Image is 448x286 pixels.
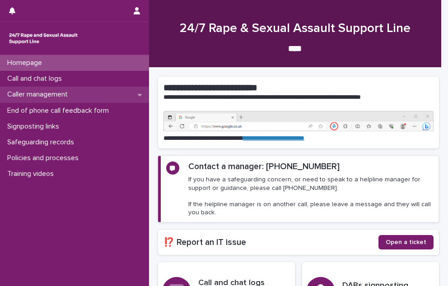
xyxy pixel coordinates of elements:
[4,90,75,99] p: Caller management
[378,235,434,249] a: Open a ticket
[4,170,61,178] p: Training videos
[4,106,116,115] p: End of phone call feedback form
[4,74,69,83] p: Call and chat logs
[4,59,49,67] p: Homepage
[386,239,426,245] span: Open a ticket
[4,154,86,162] p: Policies and processes
[4,122,66,131] p: Signposting links
[188,175,433,217] p: If you have a safeguarding concern, or need to speak to a helpline manager for support or guidanc...
[163,237,378,248] h2: ⁉️ Report an IT issue
[163,111,434,131] img: https%3A%2F%2Fcdn.document360.io%2F0deca9d6-0dac-4e56-9e8f-8d9979bfce0e%2FImages%2FDocumentation%...
[188,161,340,172] h2: Contact a manager: [PHONE_NUMBER]
[7,29,79,47] img: rhQMoQhaT3yELyF149Cw
[158,21,432,37] h1: 24/7 Rape & Sexual Assault Support Line
[4,138,81,147] p: Safeguarding records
